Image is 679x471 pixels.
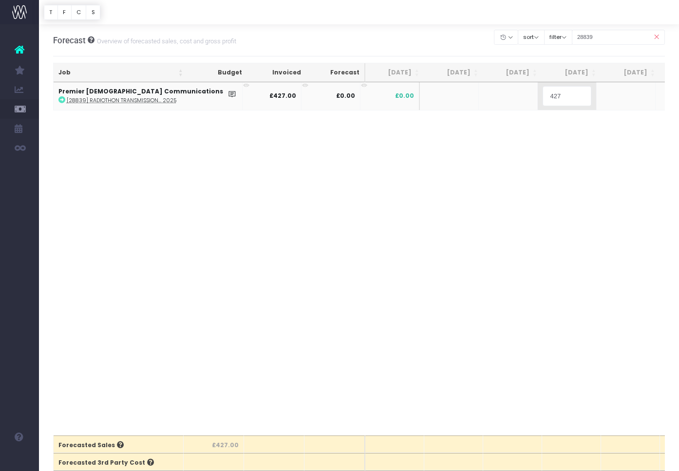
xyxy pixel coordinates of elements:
img: images/default_profile_image.png [12,452,27,466]
span: Forecast [53,36,86,45]
button: S [86,5,100,20]
button: C [71,5,87,20]
small: Overview of forecasted sales, cost and gross profit [94,36,236,45]
strong: £427.00 [269,91,296,100]
button: F [57,5,72,20]
strong: Premier [DEMOGRAPHIC_DATA] Communications Lt... [58,87,236,95]
button: T [44,5,58,20]
th: Invoiced [247,63,306,82]
div: Vertical button group [44,5,100,20]
th: Oct 25: activate to sort column ascending [542,63,601,82]
input: Search... [572,30,665,45]
th: Jul 25: activate to sort column ascending [365,63,424,82]
th: Forecasted 3rd Party Cost [54,453,184,471]
th: £427.00 [184,435,244,453]
th: Aug 25: activate to sort column ascending [424,63,483,82]
th: Budget [188,63,247,82]
button: sort [518,30,545,45]
th: Forecast [306,63,365,82]
button: filter [544,30,572,45]
th: Nov 25: activate to sort column ascending [601,63,660,82]
strong: £0.00 [336,91,355,100]
span: £0.00 [395,91,414,100]
th: Sep 25: activate to sort column ascending [483,63,542,82]
span: Forecasted Sales [58,441,124,450]
abbr: [28839] Radiothon Transmission Appeal - September 2025 [67,97,176,104]
td: : [54,82,243,109]
th: Job: activate to sort column ascending [54,63,188,82]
